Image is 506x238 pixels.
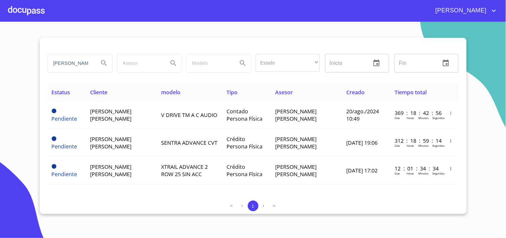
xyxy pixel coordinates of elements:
input: search [117,54,163,72]
span: Asesor [276,89,293,96]
span: Crédito Persona Física [226,135,263,150]
span: Pendiente [52,136,56,141]
span: 1 [252,204,254,209]
button: account of current user [431,5,498,16]
span: Creado [347,89,365,96]
span: Pendiente [52,143,77,150]
span: [DATE] 19:06 [347,139,378,146]
p: Segundos [432,116,445,120]
div: ​ [256,54,320,72]
span: Tiempo total [395,89,427,96]
span: V DRIVE TM A C AUDIO [161,111,217,119]
span: Crédito Persona Física [226,163,263,178]
p: Segundos [432,144,445,147]
p: Dias [395,144,400,147]
span: Pendiente [52,170,77,178]
button: Search [235,55,251,71]
input: search [187,54,232,72]
button: Search [165,55,181,71]
p: Minutos [418,144,429,147]
span: [DATE] 17:02 [347,167,378,174]
p: 12 : 01 : 34 : 34 [395,165,440,172]
span: [PERSON_NAME] [PERSON_NAME] [276,135,317,150]
span: Pendiente [52,109,56,113]
p: Dias [395,171,400,175]
span: Pendiente [52,115,77,122]
p: 312 : 18 : 59 : 14 [395,137,440,144]
input: search [48,54,93,72]
button: Search [96,55,112,71]
span: [PERSON_NAME] [PERSON_NAME] [276,163,317,178]
p: Horas [407,144,414,147]
button: 1 [248,201,259,211]
span: [PERSON_NAME] [PERSON_NAME] [90,163,131,178]
span: [PERSON_NAME] [PERSON_NAME] [90,108,131,122]
p: Horas [407,116,414,120]
p: Horas [407,171,414,175]
span: XTRAIL ADVANCE 2 ROW 25 SIN ACC [161,163,208,178]
span: SENTRA ADVANCE CVT [161,139,218,146]
p: Minutos [418,171,429,175]
p: Segundos [432,171,445,175]
span: Tipo [226,89,237,96]
span: Pendiente [52,164,56,169]
p: Minutos [418,116,429,120]
span: [PERSON_NAME] [PERSON_NAME] [90,135,131,150]
p: 369 : 18 : 42 : 56 [395,109,440,117]
span: Estatus [52,89,70,96]
span: modelo [161,89,181,96]
p: Dias [395,116,400,120]
span: 20/ago./2024 10:49 [347,108,379,122]
span: [PERSON_NAME] [PERSON_NAME] [276,108,317,122]
span: Cliente [90,89,107,96]
span: [PERSON_NAME] [431,5,490,16]
span: Contado Persona Física [226,108,263,122]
